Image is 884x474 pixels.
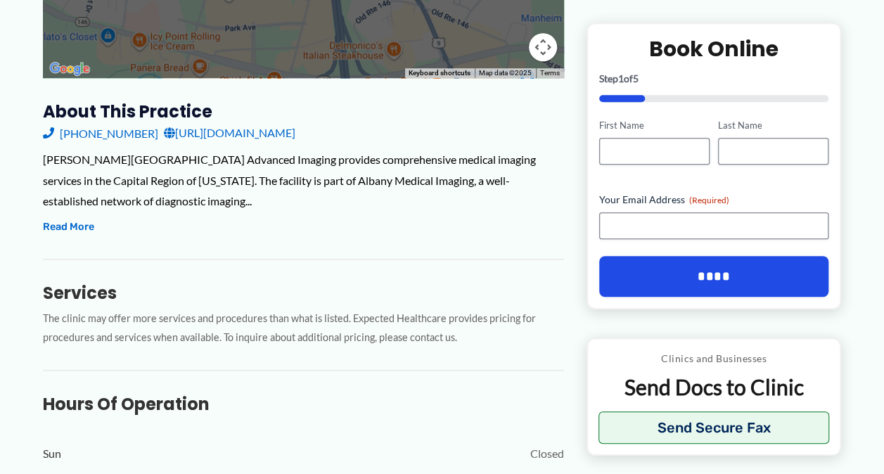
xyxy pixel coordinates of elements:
[618,72,624,84] span: 1
[46,60,93,78] img: Google
[633,72,639,84] span: 5
[599,193,829,207] label: Your Email Address
[599,119,710,132] label: First Name
[530,443,564,464] span: Closed
[43,443,61,464] span: Sun
[43,219,94,236] button: Read More
[43,393,564,415] h3: Hours of Operation
[43,282,564,304] h3: Services
[598,411,830,444] button: Send Secure Fax
[529,33,557,61] button: Map camera controls
[689,195,729,205] span: (Required)
[540,69,560,77] a: Terms (opens in new tab)
[599,35,829,63] h2: Book Online
[718,119,828,132] label: Last Name
[43,122,158,143] a: [PHONE_NUMBER]
[164,122,295,143] a: [URL][DOMAIN_NAME]
[46,60,93,78] a: Open this area in Google Maps (opens a new window)
[409,68,470,78] button: Keyboard shortcuts
[43,149,564,212] div: [PERSON_NAME][GEOGRAPHIC_DATA] Advanced Imaging provides comprehensive medical imaging services i...
[43,101,564,122] h3: About this practice
[43,309,564,347] p: The clinic may offer more services and procedures than what is listed. Expected Healthcare provid...
[598,350,830,368] p: Clinics and Businesses
[599,74,829,84] p: Step of
[598,373,830,401] p: Send Docs to Clinic
[479,69,532,77] span: Map data ©2025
